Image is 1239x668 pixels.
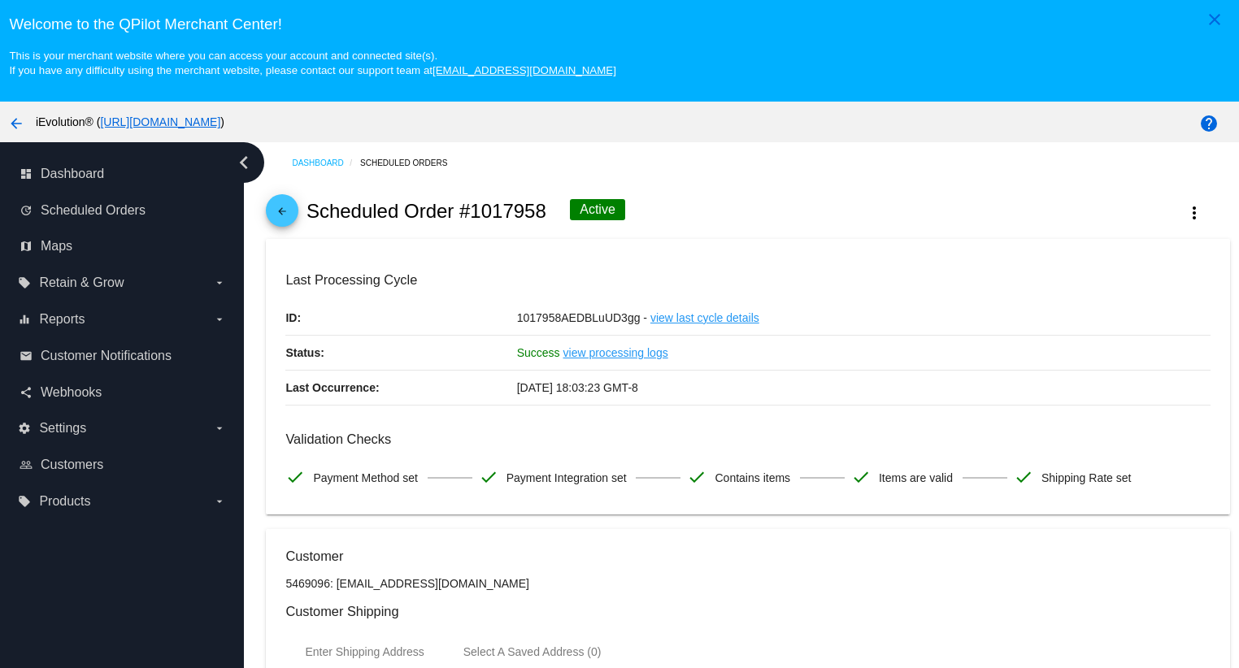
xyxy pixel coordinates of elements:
[650,301,759,335] a: view last cycle details
[18,422,31,435] i: settings
[20,458,33,471] i: people_outline
[517,381,638,394] span: [DATE] 18:03:23 GMT-8
[41,385,102,400] span: Webhooks
[305,645,424,658] div: Enter Shipping Address
[285,432,1210,447] h3: Validation Checks
[313,461,417,495] span: Payment Method set
[18,276,31,289] i: local_offer
[20,161,226,187] a: dashboard Dashboard
[20,452,226,478] a: people_outline Customers
[39,494,90,509] span: Products
[285,604,1210,619] h3: Customer Shipping
[39,421,86,436] span: Settings
[563,336,668,370] a: view processing logs
[687,467,706,487] mat-icon: check
[213,422,226,435] i: arrow_drop_down
[20,204,33,217] i: update
[715,461,790,495] span: Contains items
[36,115,224,128] span: iEvolution® ( )
[20,386,33,399] i: share
[1199,114,1219,133] mat-icon: help
[285,301,516,335] p: ID:
[20,349,33,362] i: email
[1185,203,1204,223] mat-icon: more_vert
[9,50,615,76] small: This is your merchant website where you can access your account and connected site(s). If you hav...
[285,272,1210,288] h3: Last Processing Cycle
[851,467,871,487] mat-icon: check
[41,458,103,472] span: Customers
[360,150,462,176] a: Scheduled Orders
[570,199,625,220] div: Active
[9,15,1229,33] h3: Welcome to the QPilot Merchant Center!
[479,467,498,487] mat-icon: check
[20,343,226,369] a: email Customer Notifications
[20,167,33,180] i: dashboard
[463,645,602,658] div: Select A Saved Address (0)
[18,495,31,508] i: local_offer
[285,467,305,487] mat-icon: check
[285,371,516,405] p: Last Occurrence:
[39,275,124,290] span: Retain & Grow
[285,336,516,370] p: Status:
[41,239,72,254] span: Maps
[100,115,220,128] a: [URL][DOMAIN_NAME]
[517,346,560,359] span: Success
[39,312,85,327] span: Reports
[18,313,31,326] i: equalizer
[517,311,647,324] span: 1017958AEDBLuUD3gg -
[1205,10,1224,29] mat-icon: close
[213,495,226,508] i: arrow_drop_down
[285,577,1210,590] p: 5469096: [EMAIL_ADDRESS][DOMAIN_NAME]
[20,233,226,259] a: map Maps
[285,549,1210,564] h3: Customer
[213,313,226,326] i: arrow_drop_down
[7,114,26,133] mat-icon: arrow_back
[306,200,546,223] h2: Scheduled Order #1017958
[213,276,226,289] i: arrow_drop_down
[20,380,226,406] a: share Webhooks
[41,167,104,181] span: Dashboard
[41,203,146,218] span: Scheduled Orders
[231,150,257,176] i: chevron_left
[506,461,627,495] span: Payment Integration set
[879,461,953,495] span: Items are valid
[1014,467,1033,487] mat-icon: check
[20,240,33,253] i: map
[1041,461,1132,495] span: Shipping Rate set
[433,64,616,76] a: [EMAIL_ADDRESS][DOMAIN_NAME]
[20,197,226,223] a: update Scheduled Orders
[272,206,292,225] mat-icon: arrow_back
[292,150,360,176] a: Dashboard
[41,349,172,363] span: Customer Notifications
